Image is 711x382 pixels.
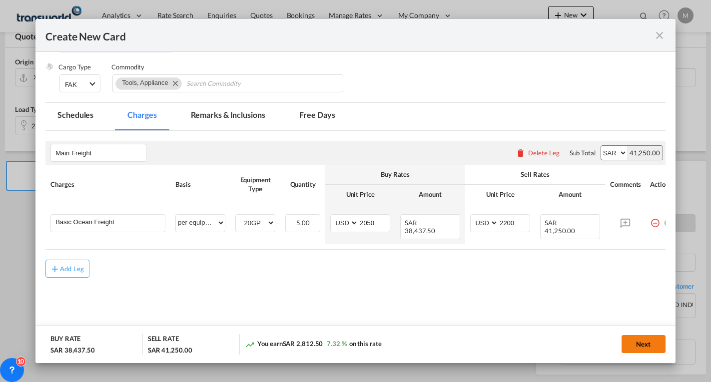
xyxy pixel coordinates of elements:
[283,340,323,348] span: SAR 2,812.50
[60,266,84,272] div: Add Leg
[166,78,181,88] button: Remove
[287,103,347,130] md-tab-item: Free Days
[50,334,80,346] div: BUY RATE
[327,340,346,348] span: 7.32 %
[622,335,666,353] button: Next
[176,215,225,231] select: per equipment
[405,219,427,227] span: SAR
[122,78,170,88] div: Press delete to remove this chip.
[59,74,100,92] md-select: Select Cargo type: FAK
[664,214,674,224] md-icon: icon-plus-circle-outline green-400-fg
[570,148,596,157] div: Sub Total
[359,215,390,230] input: 2050
[535,185,605,204] th: Amount
[405,227,435,235] span: 38,437.50
[148,334,179,346] div: SELL RATE
[470,170,600,179] div: Sell Rates
[650,214,660,224] md-icon: icon-minus-circle-outline red-400-fg
[516,148,526,158] md-icon: icon-delete
[45,29,654,41] div: Create New Card
[35,19,676,363] md-dialog: Create New CardPort ...
[50,346,95,355] div: SAR 38,437.50
[179,103,277,130] md-tab-item: Remarks & Inclusions
[605,165,645,204] th: Comments
[465,185,535,204] th: Unit Price
[65,80,77,88] div: FAK
[45,103,357,130] md-pagination-wrapper: Use the left and right arrow keys to navigate between tabs
[186,76,278,92] input: Chips input.
[148,346,192,355] div: SAR 41,250.00
[528,149,560,157] div: Delete Leg
[45,103,105,130] md-tab-item: Schedules
[245,340,255,350] md-icon: icon-trending-up
[395,185,465,204] th: Amount
[55,145,146,160] input: Leg Name
[654,29,666,41] md-icon: icon-close fg-AAA8AD m-0 pointer
[235,175,275,193] div: Equipment Type
[175,180,225,189] div: Basis
[45,260,89,278] button: Add Leg
[111,63,144,71] label: Commodity
[325,185,395,204] th: Unit Price
[330,170,460,179] div: Buy Rates
[499,215,530,230] input: 2200
[50,264,60,274] md-icon: icon-plus md-link-fg s20
[58,63,91,71] label: Cargo Type
[545,219,567,227] span: SAR
[115,103,168,130] md-tab-item: Charges
[50,180,165,189] div: Charges
[112,74,343,92] md-chips-wrap: Chips container. Use arrow keys to select chips.
[285,180,320,189] div: Quantity
[645,165,679,204] th: Action
[545,227,575,235] span: 41,250.00
[51,215,165,230] md-input-container: Basic Ocean Freight
[516,149,560,157] button: Delete Leg
[45,62,53,70] img: cargo.png
[245,339,381,350] div: You earn on this rate
[55,215,165,230] input: Charge Name
[627,146,663,160] div: 41,250.00
[296,219,310,227] span: 5.00
[122,79,168,86] span: Tools, Appliance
